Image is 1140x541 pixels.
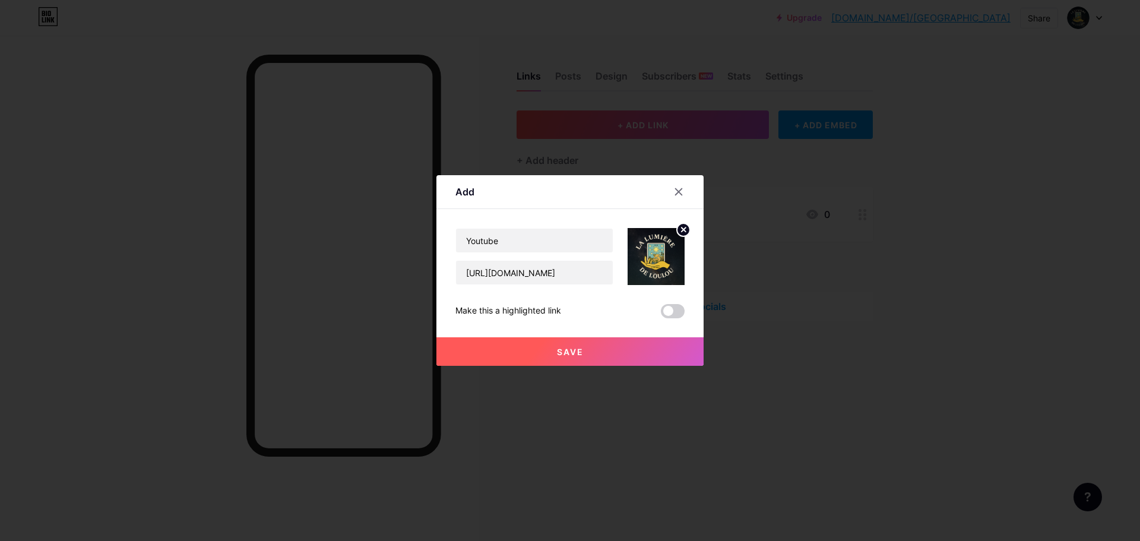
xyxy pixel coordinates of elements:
div: Add [455,185,474,199]
div: Make this a highlighted link [455,304,561,318]
img: link_thumbnail [628,228,685,285]
span: Save [557,347,584,357]
input: Title [456,229,613,252]
input: URL [456,261,613,284]
button: Save [436,337,704,366]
